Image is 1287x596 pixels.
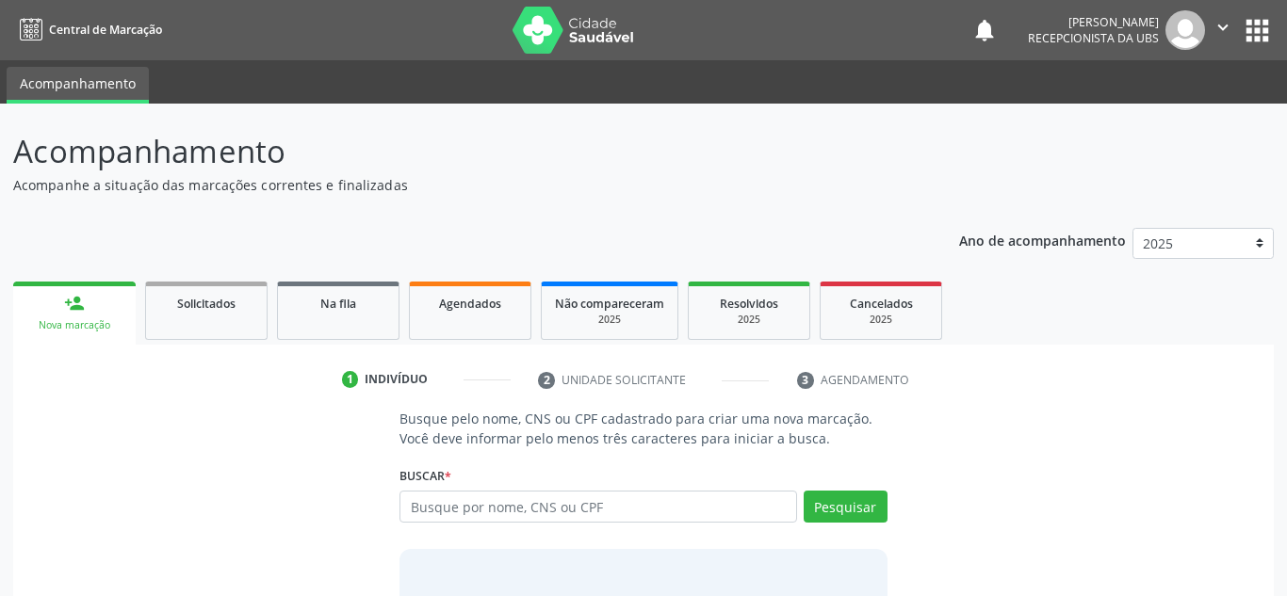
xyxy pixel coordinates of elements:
[26,318,122,332] div: Nova marcação
[1241,14,1274,47] button: apps
[1165,10,1205,50] img: img
[555,313,664,327] div: 2025
[439,296,501,312] span: Agendados
[399,409,888,448] p: Busque pelo nome, CNS ou CPF cadastrado para criar uma nova marcação. Você deve informar pelo men...
[177,296,236,312] span: Solicitados
[399,491,797,523] input: Busque por nome, CNS ou CPF
[342,371,359,388] div: 1
[959,228,1126,251] p: Ano de acompanhamento
[13,175,896,195] p: Acompanhe a situação das marcações correntes e finalizadas
[850,296,913,312] span: Cancelados
[1213,17,1233,38] i: 
[365,371,428,388] div: Indivíduo
[720,296,778,312] span: Resolvidos
[1205,10,1241,50] button: 
[555,296,664,312] span: Não compareceram
[13,14,162,45] a: Central de Marcação
[971,17,998,43] button: notifications
[1028,30,1159,46] span: Recepcionista da UBS
[320,296,356,312] span: Na fila
[702,313,796,327] div: 2025
[49,22,162,38] span: Central de Marcação
[1028,14,1159,30] div: [PERSON_NAME]
[7,67,149,104] a: Acompanhamento
[64,293,85,314] div: person_add
[834,313,928,327] div: 2025
[13,128,896,175] p: Acompanhamento
[399,461,451,491] label: Buscar
[804,491,888,523] button: Pesquisar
